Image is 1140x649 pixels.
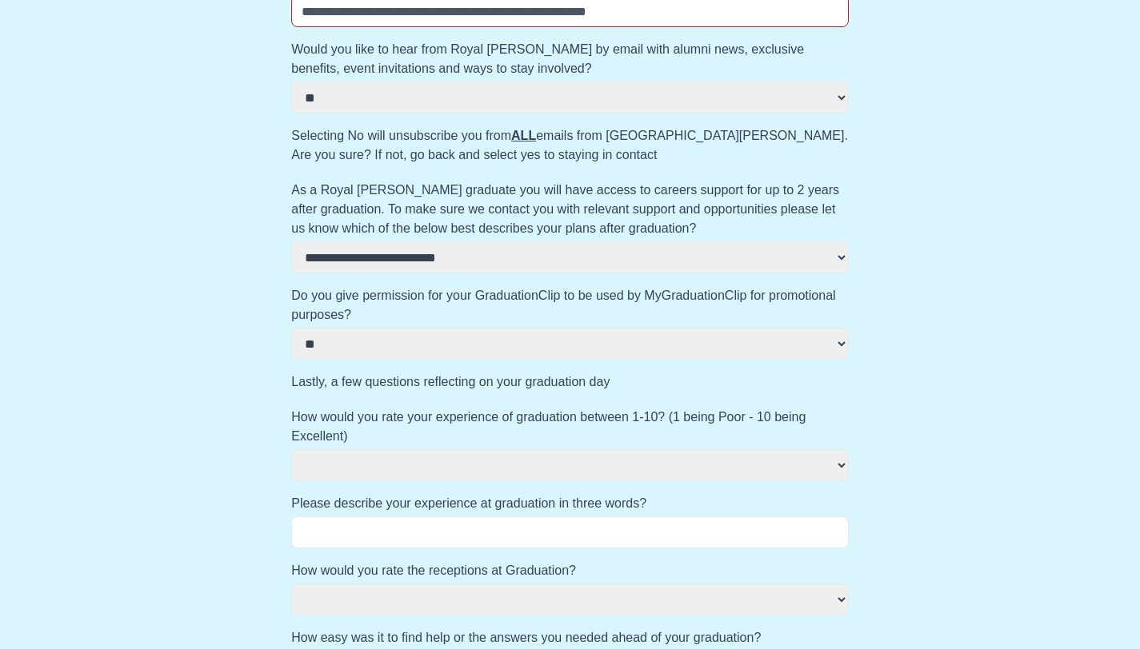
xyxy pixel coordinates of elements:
[291,126,849,165] p: Selecting No will unsubscribe you from emails from [GEOGRAPHIC_DATA][PERSON_NAME]. Are you sure? ...
[291,494,849,513] label: Please describe your experience at graduation in three words?
[291,408,849,446] label: How would you rate your experience of graduation between 1-10? (1 being Poor - 10 being Excellent)
[511,129,536,142] u: ALL
[291,628,849,647] label: How easy was it to find help or the answers you needed ahead of your graduation?
[291,40,849,78] label: Would you like to hear from Royal [PERSON_NAME] by email with alumni news, exclusive benefits, ev...
[291,181,849,238] label: As a Royal [PERSON_NAME] graduate you will have access to careers support for up to 2 years after...
[291,372,849,392] label: Lastly, a few questions reflecting on your graduation day
[291,561,849,580] label: How would you rate the receptions at Graduation?
[291,286,849,324] label: Do you give permission for your GraduationClip to be used by MyGraduationClip for promotional pur...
